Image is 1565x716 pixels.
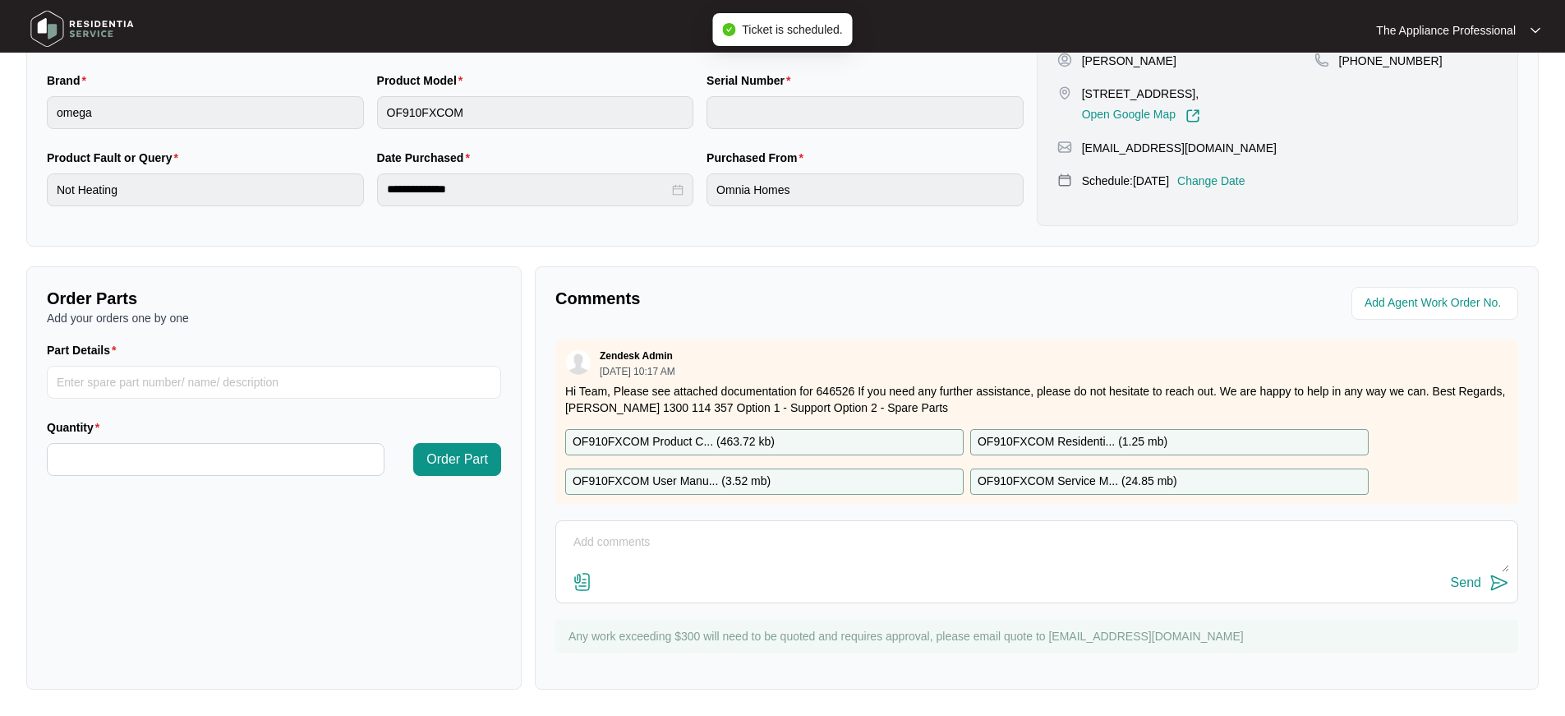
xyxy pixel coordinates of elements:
[573,433,775,451] p: OF910FXCOM Product C... ( 463.72 kb )
[47,173,364,206] input: Product Fault or Query
[426,450,488,469] span: Order Part
[707,96,1024,129] input: Serial Number
[1082,109,1200,123] a: Open Google Map
[978,473,1177,491] p: OF910FXCOM Service M... ( 24.85 mb )
[707,150,810,166] label: Purchased From
[707,173,1024,206] input: Purchased From
[413,443,501,476] button: Order Part
[722,23,735,36] span: check-circle
[568,628,1510,644] p: Any work exceeding $300 will need to be quoted and requires approval, please email quote to [EMAI...
[1082,85,1200,102] p: [STREET_ADDRESS],
[600,349,673,363] p: Zendesk Admin
[1314,53,1329,67] img: map-pin
[1365,293,1508,313] input: Add Agent Work Order No.
[978,433,1167,451] p: OF910FXCOM Residenti... ( 1.25 mb )
[1339,53,1443,69] p: [PHONE_NUMBER]
[1057,53,1072,67] img: user-pin
[47,287,501,310] p: Order Parts
[377,96,694,129] input: Product Model
[48,444,384,475] input: Quantity
[47,310,501,326] p: Add your orders one by one
[1185,109,1200,123] img: Link-External
[573,572,592,592] img: file-attachment-doc.svg
[47,72,93,89] label: Brand
[25,4,140,53] img: residentia service logo
[47,96,364,129] input: Brand
[1057,85,1072,100] img: map-pin
[600,367,675,376] p: [DATE] 10:17 AM
[1451,572,1509,594] button: Send
[1057,173,1072,187] img: map-pin
[742,23,842,36] span: Ticket is scheduled.
[377,150,476,166] label: Date Purchased
[47,366,501,399] input: Part Details
[566,350,591,375] img: user.svg
[707,72,797,89] label: Serial Number
[555,287,1025,310] p: Comments
[1057,140,1072,155] img: map-pin
[1489,573,1509,593] img: send-icon.svg
[1376,22,1516,39] p: The Appliance Professional
[1530,26,1540,35] img: dropdown arrow
[47,419,106,436] label: Quantity
[1082,140,1277,156] p: [EMAIL_ADDRESS][DOMAIN_NAME]
[377,72,470,89] label: Product Model
[1451,575,1481,590] div: Send
[1177,173,1245,189] p: Change Date
[47,342,123,358] label: Part Details
[573,473,771,491] p: OF910FXCOM User Manu... ( 3.52 mb )
[1082,53,1176,69] p: [PERSON_NAME]
[565,383,1508,416] p: Hi Team, Please see attached documentation for 646526 If you need any further assistance, please ...
[387,181,670,198] input: Date Purchased
[47,150,185,166] label: Product Fault or Query
[1082,173,1169,189] p: Schedule: [DATE]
